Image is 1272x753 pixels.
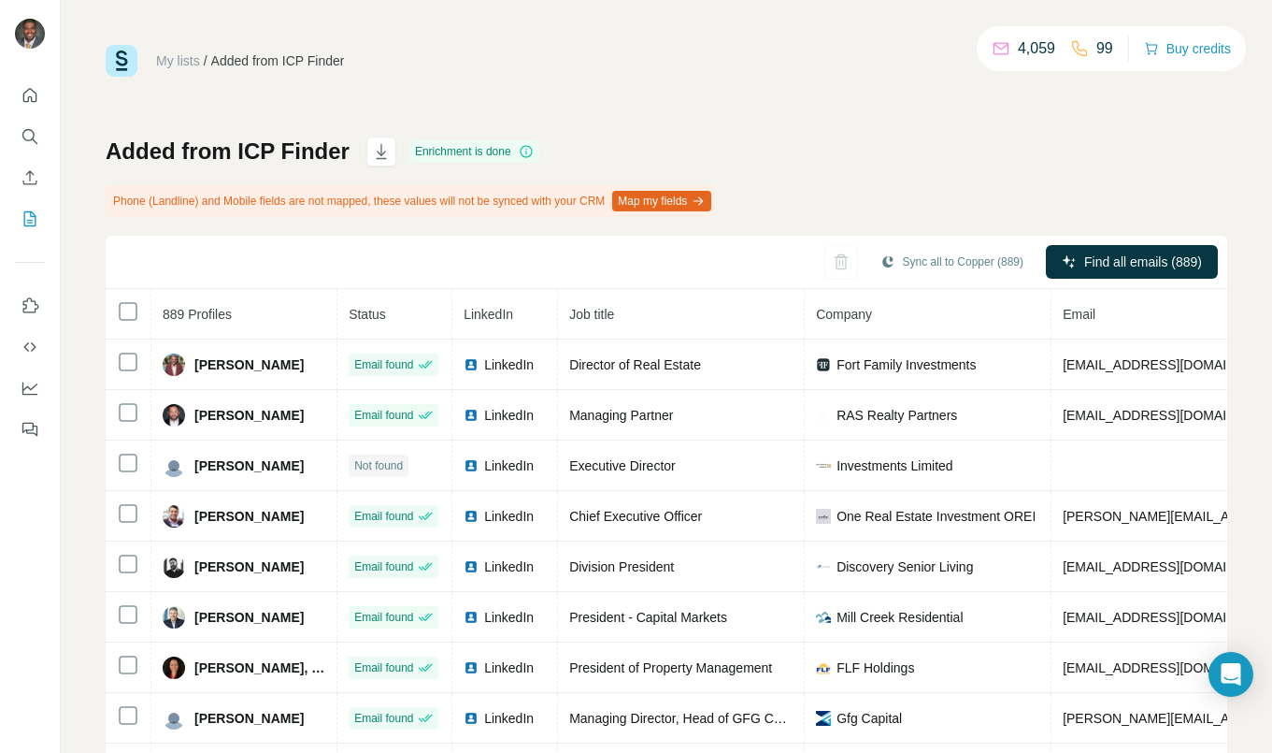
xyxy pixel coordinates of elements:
span: FLF Holdings [836,659,914,677]
img: Avatar [163,606,185,629]
span: LinkedIn [484,558,534,576]
span: 889 Profiles [163,307,232,322]
img: Avatar [163,354,185,376]
li: / [204,51,207,70]
img: Avatar [15,19,45,49]
span: Email found [354,508,413,525]
span: [PERSON_NAME] [194,558,304,576]
span: LinkedIn [484,659,534,677]
img: company-logo [816,357,831,372]
img: Avatar [163,707,185,730]
span: Investments Limited [836,456,953,475]
img: LinkedIn logo [464,357,479,372]
a: My lists [156,53,200,68]
div: Phone (Landline) and Mobile fields are not mapped, these values will not be synced with your CRM [106,185,715,217]
button: Enrich CSV [15,161,45,195]
div: Added from ICP Finder [211,51,345,70]
img: Surfe Logo [106,45,137,77]
span: [PERSON_NAME] [194,355,304,374]
span: [PERSON_NAME], CAPS [194,659,325,677]
img: Avatar [163,505,185,528]
img: LinkedIn logo [464,559,479,574]
span: Email found [354,558,413,575]
img: company-logo [816,559,831,574]
span: LinkedIn [484,507,534,526]
div: Enrichment is done [409,140,539,163]
button: Buy credits [1144,36,1231,62]
span: Email found [354,609,413,626]
span: One Real Estate Investment OREI [836,507,1036,526]
span: Email found [354,407,413,424]
span: Managing Partner [569,408,673,423]
span: Email [1063,307,1095,322]
span: Executive Director [569,458,676,473]
button: Feedback [15,413,45,446]
span: Fort Family Investments [836,355,976,374]
img: company-logo [816,509,831,524]
div: Open Intercom Messenger [1208,652,1253,697]
span: [PERSON_NAME] [194,456,304,475]
span: President - Capital Markets [569,610,727,625]
img: LinkedIn logo [464,660,479,675]
img: LinkedIn logo [464,610,479,625]
img: company-logo [816,660,831,675]
span: Email found [354,710,413,727]
span: Discovery Senior Living [836,558,973,576]
span: Division President [569,559,674,574]
img: company-logo [816,610,831,625]
button: Dashboard [15,371,45,405]
span: LinkedIn [484,406,534,425]
button: Use Surfe API [15,330,45,364]
span: Status [349,307,386,322]
img: Avatar [163,657,185,679]
span: Job title [569,307,614,322]
button: Sync all to Copper (889) [867,248,1036,276]
button: Map my fields [612,191,711,211]
img: Avatar [163,404,185,427]
h1: Added from ICP Finder [106,137,350,167]
span: Company [816,307,872,322]
span: LinkedIn [484,608,534,627]
span: Chief Executive Officer [569,509,702,524]
img: company-logo [816,711,831,726]
span: Managing Director, Head of GFG Capital [569,711,805,726]
span: Find all emails (889) [1084,253,1202,271]
span: Gfg Capital [836,709,902,728]
span: [PERSON_NAME] [194,709,304,728]
span: [PERSON_NAME] [194,608,304,627]
span: Email found [354,356,413,373]
img: company-logo [816,409,831,422]
span: Not found [354,457,403,474]
img: Avatar [163,556,185,578]
span: LinkedIn [484,456,534,475]
span: LinkedIn [464,307,513,322]
span: President of Property Management [569,660,772,675]
p: 4,059 [1018,37,1055,60]
img: company-logo [816,458,831,473]
p: 99 [1096,37,1113,60]
span: [PERSON_NAME] [194,507,304,526]
span: Director of Real Estate [569,357,701,372]
img: LinkedIn logo [464,509,479,524]
button: Use Surfe on LinkedIn [15,289,45,323]
img: LinkedIn logo [464,458,479,473]
span: RAS Realty Partners [836,406,957,425]
button: My lists [15,202,45,236]
img: Avatar [163,455,185,477]
span: [PERSON_NAME] [194,406,304,425]
button: Find all emails (889) [1046,245,1218,279]
button: Search [15,120,45,153]
span: Mill Creek Residential [836,608,963,627]
span: LinkedIn [484,709,534,728]
button: Quick start [15,79,45,112]
img: LinkedIn logo [464,711,479,726]
img: LinkedIn logo [464,408,479,423]
span: LinkedIn [484,355,534,374]
span: Email found [354,659,413,676]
